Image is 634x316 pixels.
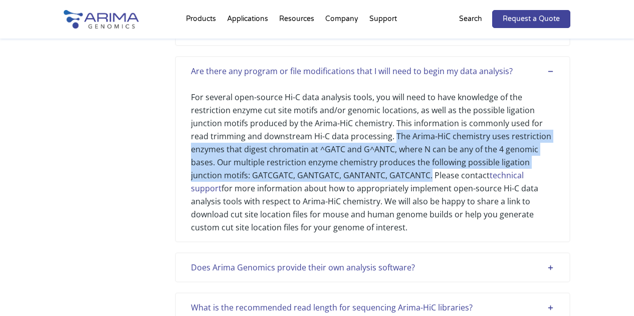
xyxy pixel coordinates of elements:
a: Request a Quote [492,10,570,28]
img: Arima-Genomics-logo [64,10,139,29]
div: For several open-source Hi-C data analysis tools, you will need to have knowledge of the restrict... [191,78,554,234]
div: What is the recommended read length for sequencing Arima-HiC libraries? [191,301,554,314]
div: Are there any program or file modifications that I will need to begin my data analysis? [191,65,554,78]
a: technical support [191,170,524,194]
p: Search [459,13,482,26]
div: Does Arima Genomics provide their own analysis software? [191,261,554,274]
